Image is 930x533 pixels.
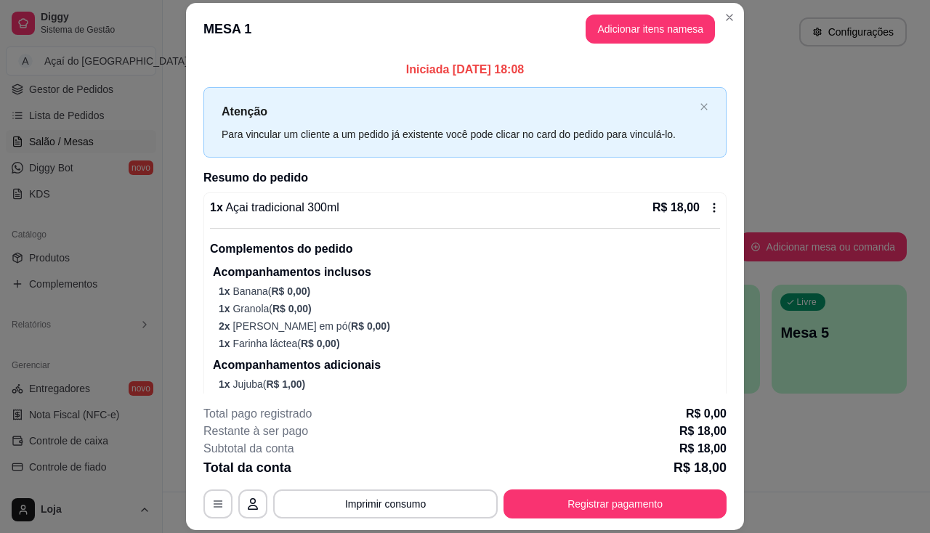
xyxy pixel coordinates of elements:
span: R$ 0,00 ) [351,320,390,332]
p: Total da conta [203,457,291,478]
span: close [700,102,708,111]
span: 1 x [219,285,232,297]
span: 2 x [219,320,232,332]
p: Jujuba ( [219,377,720,391]
p: Restante à ser pago [203,423,308,440]
p: Iniciada [DATE] 18:08 [203,61,727,78]
p: R$ 0,00 [686,405,727,423]
p: Farinha láctea ( [219,336,720,351]
button: Close [718,6,741,29]
span: R$ 1,00 ) [266,378,305,390]
span: R$ 0,00 ) [272,303,312,314]
p: R$ 18,00 [674,457,727,478]
button: close [700,102,708,112]
header: MESA 1 [186,3,744,55]
p: R$ 18,00 [679,423,727,440]
p: Subtotal da conta [203,440,294,457]
span: 1 x [219,338,232,349]
button: Registrar pagamento [504,489,727,518]
p: 1 x [210,199,339,216]
span: R$ 0,00 ) [301,338,340,349]
p: R$ 18,00 [679,440,727,457]
p: Complementos do pedido [210,240,720,258]
p: [PERSON_NAME] em pó ( [219,319,720,333]
span: 1 x [219,303,232,314]
span: R$ 0,00 ) [271,285,310,297]
div: Para vincular um cliente a um pedido já existente você pode clicar no card do pedido para vinculá... [222,126,694,142]
p: Total pago registrado [203,405,312,423]
p: R$ 18,00 [652,199,700,216]
p: Banana ( [219,284,720,298]
p: Acompanhamentos inclusos [213,264,720,281]
p: Granola ( [219,301,720,316]
button: Adicionar itens namesa [586,15,715,44]
p: Atenção [222,102,694,121]
span: Açai tradicional 300ml [223,201,339,213]
h2: Resumo do pedido [203,169,727,187]
span: 1 x [219,378,232,390]
p: Acompanhamentos adicionais [213,357,720,374]
button: Imprimir consumo [273,489,498,518]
